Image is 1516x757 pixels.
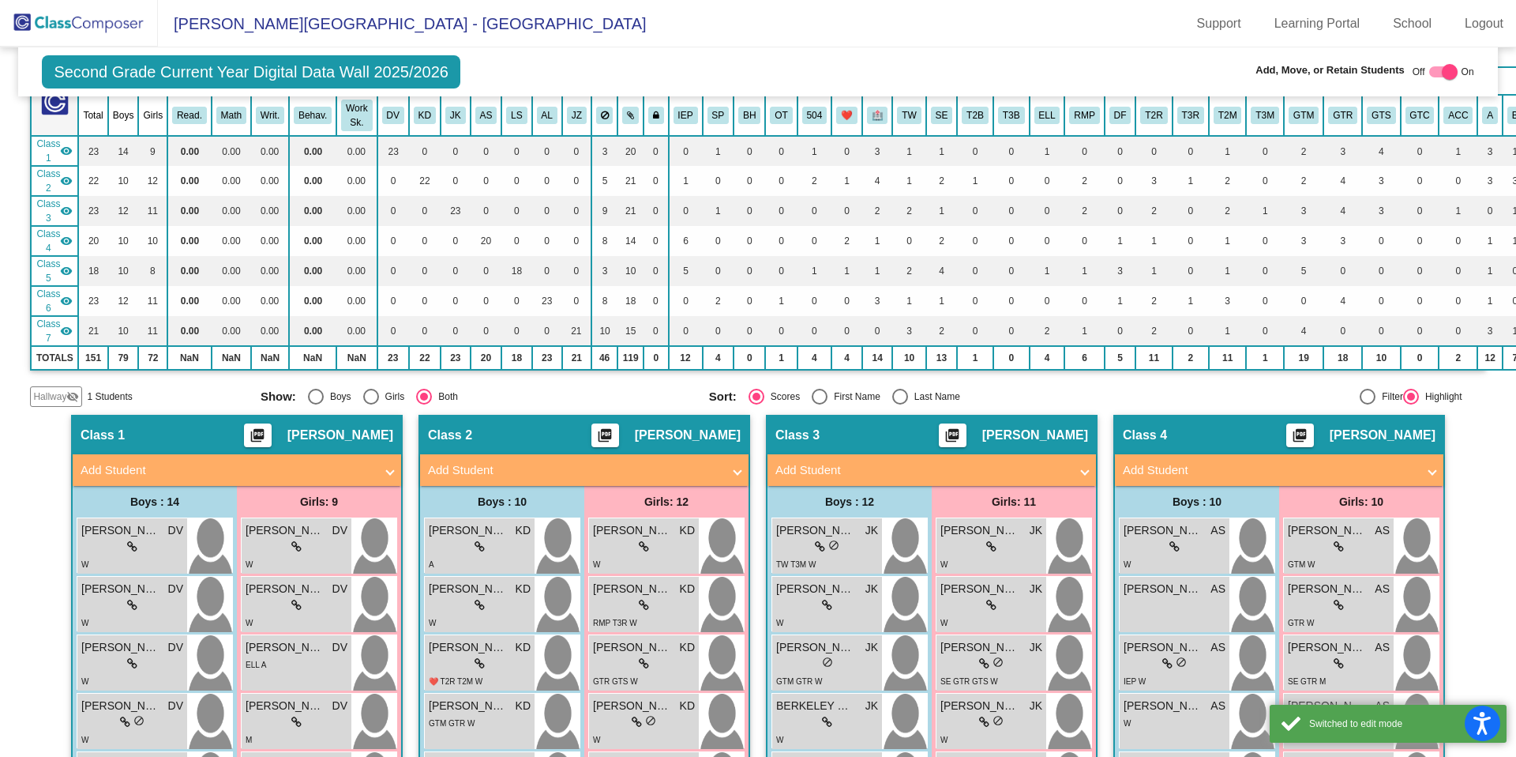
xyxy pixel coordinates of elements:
button: 🏥 [867,107,888,124]
td: 0.00 [212,256,251,286]
span: Second Grade Current Year Digital Data Wall 2025/2026 [42,55,460,89]
th: Tier 2 Reading [1135,95,1172,136]
td: 9 [591,196,618,226]
th: English Language Learner [1030,95,1065,136]
td: 0.00 [167,136,212,166]
td: 1 [957,166,993,196]
td: 0 [765,196,797,226]
th: Accelerated [1439,95,1477,136]
mat-icon: picture_as_pdf [595,427,614,450]
td: 3 [1477,166,1503,196]
th: Girls [138,95,167,136]
td: 0 [562,136,591,166]
td: 23 [78,196,107,226]
button: T3B [998,107,1025,124]
td: 4 [1323,166,1362,196]
td: 1 [892,166,925,196]
td: 0 [734,136,765,166]
td: 4 [862,166,893,196]
td: 2 [1135,196,1172,226]
td: 0.00 [336,226,377,256]
td: 0 [1064,226,1104,256]
td: 0 [669,196,703,226]
td: 0 [409,256,441,286]
td: Jaclyn Kamalsky - No Class Name [31,196,78,226]
a: School [1380,11,1444,36]
td: 8 [591,226,618,256]
td: 0 [669,136,703,166]
button: Print Students Details [1286,424,1314,447]
a: Support [1184,11,1254,36]
td: 1 [1477,226,1503,256]
td: 0 [1173,226,1209,256]
td: 0.00 [336,136,377,166]
td: 12 [138,166,167,196]
td: 0 [1173,196,1209,226]
td: 0 [703,166,734,196]
td: 0 [409,136,441,166]
td: 23 [78,136,107,166]
td: 0 [1401,166,1439,196]
button: 504 [802,107,827,124]
td: 1 [1030,136,1065,166]
td: 0 [993,226,1030,256]
span: Class 4 [36,227,60,255]
td: 0 [1362,226,1400,256]
td: 0 [1401,226,1439,256]
mat-icon: picture_as_pdf [943,427,962,450]
td: 11 [138,196,167,226]
td: 4 [1323,196,1362,226]
td: 18 [501,256,531,286]
td: 0.00 [251,226,289,256]
td: 3 [1362,166,1400,196]
td: 1 [1439,136,1477,166]
td: 2 [797,166,832,196]
span: On [1462,65,1474,79]
a: Logout [1452,11,1516,36]
button: ACC [1443,107,1473,124]
td: 22 [409,166,441,196]
td: 21 [617,196,644,226]
td: 20 [78,226,107,256]
td: 0 [892,226,925,256]
button: T2B [962,107,989,124]
td: 0 [644,196,669,226]
td: 0 [562,196,591,226]
td: 2 [892,196,925,226]
td: 0 [562,226,591,256]
td: 3 [1477,136,1503,166]
td: 0.00 [167,166,212,196]
td: 2 [926,166,958,196]
td: 0 [993,166,1030,196]
td: 0 [1246,166,1284,196]
td: 10 [108,166,139,196]
td: 0.00 [212,226,251,256]
td: 18 [78,256,107,286]
td: 14 [617,226,644,256]
td: 1 [703,196,734,226]
td: 0 [441,136,471,166]
td: 3 [1362,196,1400,226]
td: 1 [831,166,862,196]
td: 0 [471,166,502,196]
button: DV [382,107,404,124]
td: 1 [1209,136,1247,166]
th: Twin [892,95,925,136]
mat-panel-title: Add Student [428,461,722,480]
td: 0 [797,196,832,226]
td: 0.00 [251,136,289,166]
td: 0 [644,136,669,166]
button: Print Students Details [244,424,272,447]
td: 0 [409,196,441,226]
td: 0.00 [289,166,336,196]
td: Denine Vickers - No Class Name [31,136,78,166]
th: Tier 2 Math [1209,95,1247,136]
th: Keep away students [591,95,618,136]
th: Jen Zimmerman [562,95,591,136]
td: 1 [703,136,734,166]
td: 0 [562,256,591,286]
td: 0 [1030,166,1065,196]
td: Kim DePaula - No Class Name [31,166,78,196]
td: 1 [862,226,893,256]
th: Kim DePaula [409,95,441,136]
